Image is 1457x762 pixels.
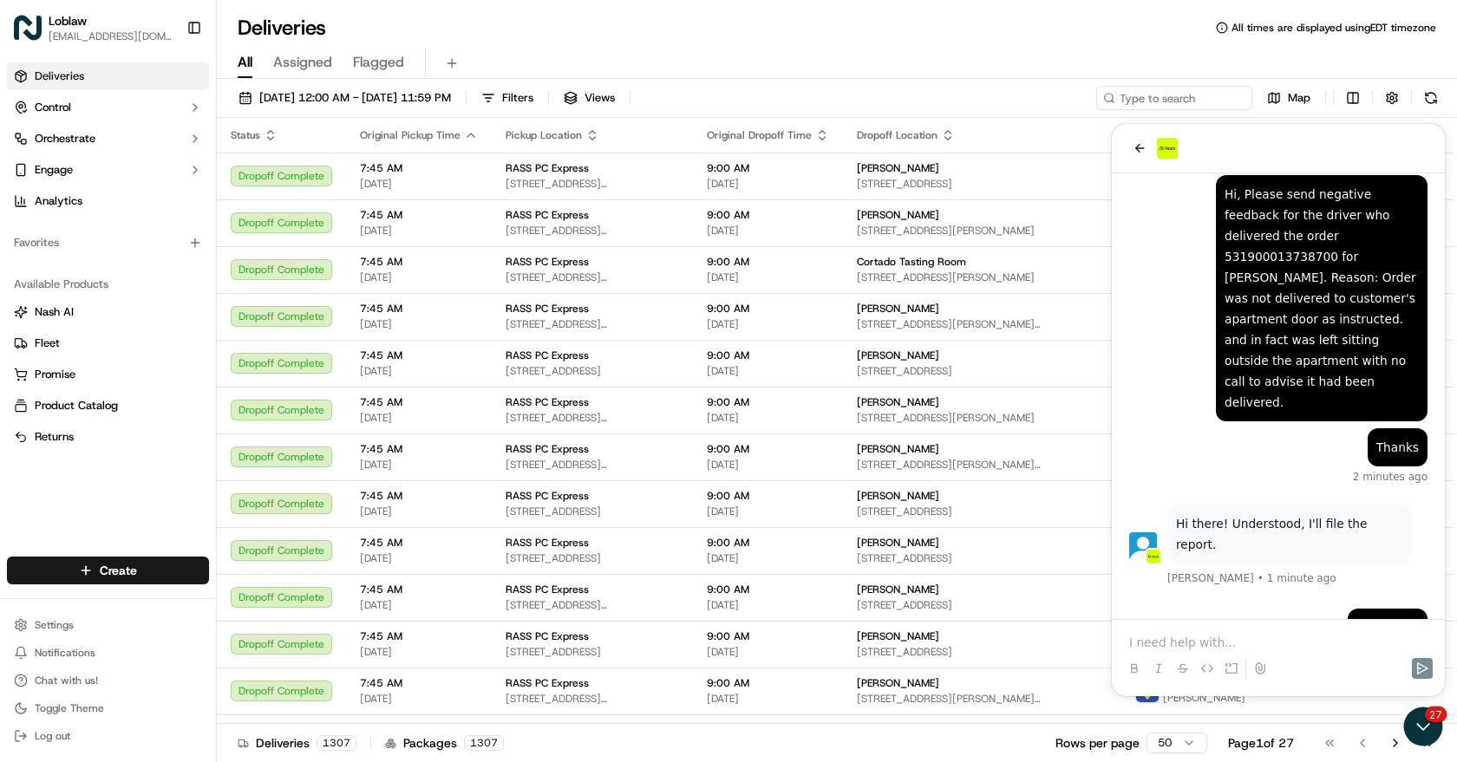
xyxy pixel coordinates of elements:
[360,302,478,316] span: 7:45 AM
[7,696,209,720] button: Toggle Theme
[506,395,589,409] span: RASS PC Express
[259,90,451,106] span: [DATE] 12:00 AM - [DATE] 11:59 PM
[707,583,829,596] span: 9:00 AM
[238,734,356,752] div: Deliveries
[7,668,209,693] button: Chat with us!
[707,505,829,518] span: [DATE]
[506,551,679,565] span: [STREET_ADDRESS]
[506,128,582,142] span: Pickup Location
[707,317,829,331] span: [DATE]
[502,90,533,106] span: Filters
[360,645,478,659] span: [DATE]
[506,536,589,550] span: RASS PC Express
[857,458,1107,472] span: [STREET_ADDRESS][PERSON_NAME][PERSON_NAME]
[1401,705,1448,752] iframe: Open customer support
[464,735,504,751] div: 1307
[35,729,70,743] span: Log out
[857,676,939,690] span: [PERSON_NAME]
[857,551,1107,565] span: [STREET_ADDRESS]
[360,255,478,269] span: 7:45 AM
[707,302,829,316] span: 9:00 AM
[360,536,478,550] span: 7:45 AM
[49,12,87,29] button: Loblaw
[35,674,98,687] span: Chat with us!
[7,329,209,357] button: Fleet
[14,335,202,351] a: Fleet
[506,676,589,690] span: RASS PC Express
[231,86,459,110] button: [DATE] 12:00 AM - [DATE] 11:59 PM
[506,208,589,222] span: RASS PC Express
[556,86,623,110] button: Views
[857,442,939,456] span: [PERSON_NAME]
[1232,21,1436,35] span: All times are displayed using EDT timezone
[7,613,209,637] button: Settings
[857,629,939,643] span: [PERSON_NAME]
[857,224,1107,238] span: [STREET_ADDRESS][PERSON_NAME]
[7,641,209,665] button: Notifications
[506,442,589,456] span: RASS PC Express
[857,583,939,596] span: [PERSON_NAME]
[35,429,74,445] span: Returns
[7,187,209,215] a: Analytics
[857,208,939,222] span: [PERSON_NAME]
[35,68,84,84] span: Deliveries
[506,598,679,612] span: [STREET_ADDRESS][PERSON_NAME]
[857,128,938,142] span: Dropoff Location
[7,94,209,121] button: Control
[360,270,478,284] span: [DATE]
[360,224,478,238] span: [DATE]
[7,298,209,326] button: Nash AI
[7,229,209,257] div: Favorites
[360,489,478,503] span: 7:45 AM
[474,86,541,110] button: Filters
[7,7,180,49] button: LoblawLoblaw[EMAIL_ADDRESS][DOMAIN_NAME]
[707,489,829,503] span: 9:00 AM
[360,348,478,362] span: 7:45 AM
[857,598,1107,612] span: [STREET_ADDRESS]
[857,348,939,362] span: [PERSON_NAME]
[506,692,679,706] span: [STREET_ADDRESS][PERSON_NAME]
[1259,86,1318,110] button: Map
[506,161,589,175] span: RASS PC Express
[707,411,829,425] span: [DATE]
[506,270,679,284] span: [STREET_ADDRESS][PERSON_NAME]
[35,367,75,382] span: Promise
[585,90,615,106] span: Views
[506,177,679,191] span: [STREET_ADDRESS][PERSON_NAME]
[857,645,1107,659] span: [STREET_ADDRESS]
[360,177,478,191] span: [DATE]
[7,557,209,584] button: Create
[35,304,74,320] span: Nash AI
[506,489,589,503] span: RASS PC Express
[7,270,209,298] div: Available Products
[857,395,939,409] span: [PERSON_NAME]
[506,629,589,643] span: RASS PC Express
[7,125,209,153] button: Orchestrate
[360,676,478,690] span: 7:45 AM
[857,317,1107,331] span: [STREET_ADDRESS][PERSON_NAME][PERSON_NAME]
[231,128,260,142] span: Status
[506,458,679,472] span: [STREET_ADDRESS][PERSON_NAME]
[707,598,829,612] span: [DATE]
[1163,691,1245,705] span: [PERSON_NAME]
[35,398,118,414] span: Product Catalog
[14,398,202,414] a: Product Catalog
[360,395,478,409] span: 7:45 AM
[707,224,829,238] span: [DATE]
[857,161,939,175] span: [PERSON_NAME]
[506,505,679,518] span: [STREET_ADDRESS]
[7,156,209,184] button: Engage
[857,692,1107,706] span: [STREET_ADDRESS][PERSON_NAME][PERSON_NAME]
[707,676,829,690] span: 9:00 AM
[14,304,202,320] a: Nash AI
[7,423,209,451] button: Returns
[857,489,939,503] span: [PERSON_NAME]
[506,302,589,316] span: RASS PC Express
